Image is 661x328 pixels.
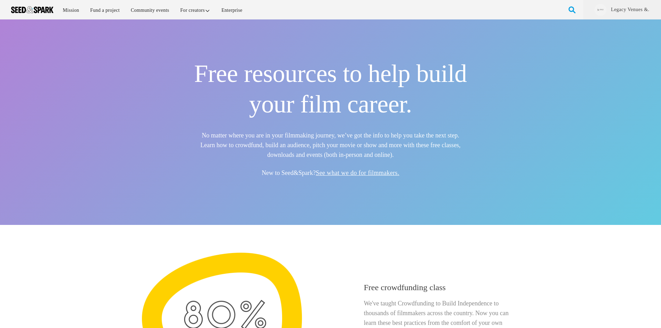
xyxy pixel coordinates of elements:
a: Mission [58,3,84,18]
h1: Free resources to help build your film career. [194,58,467,119]
img: Seed amp; Spark [11,6,53,13]
a: Enterprise [217,3,247,18]
a: Legacy Venues &. [610,6,650,13]
h5: New to Seed&Spark? [194,168,467,178]
h4: Free crowdfunding class [364,282,519,293]
a: Fund a project [85,3,125,18]
a: Community events [126,3,174,18]
h5: No matter where you are in your filmmaking journey, we’ve got the info to help you take the next ... [194,131,467,160]
img: 99b152ccfe60162f.jpg [594,4,607,16]
a: For creators [176,3,215,18]
a: See what we do for filmmakers. [316,169,399,176]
